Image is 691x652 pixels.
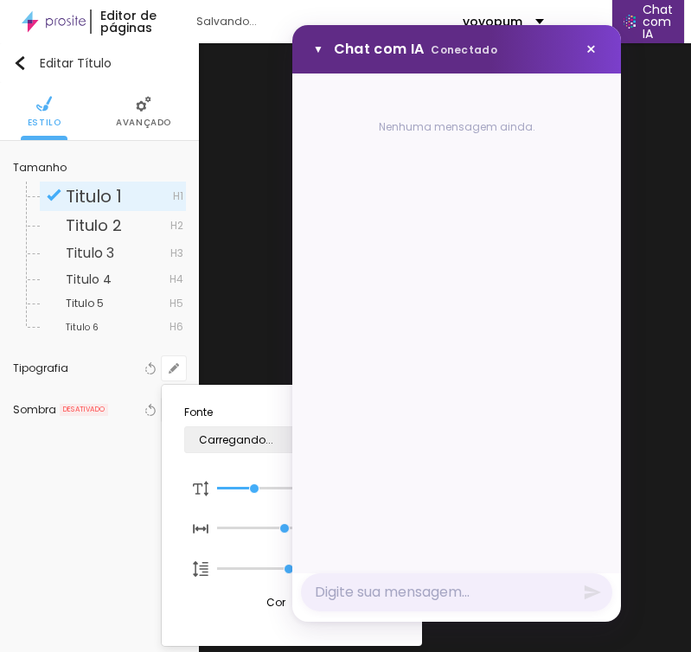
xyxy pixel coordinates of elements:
p: Fonte [184,407,400,418]
img: Icon Font Size [193,521,208,537]
span: Chat com IA [334,42,497,56]
textarea: Mensagem [301,573,612,611]
button: Enviar mensagem [583,583,602,602]
p: Cor [266,598,285,608]
img: Icon row spacing [193,561,208,577]
button: ▼ [310,40,327,59]
span: Conectado [431,42,497,57]
div: Nenhuma mensagem ainda. [313,122,600,132]
button: × [579,37,604,61]
img: Icon Font Size [193,481,208,496]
